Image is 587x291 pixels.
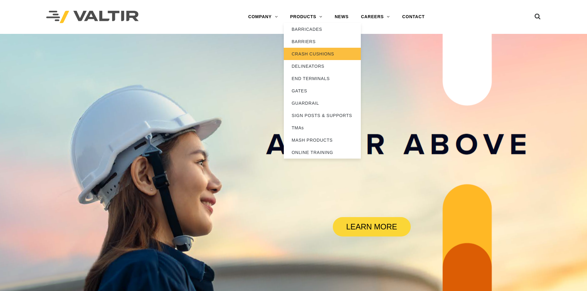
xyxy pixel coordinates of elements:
[284,122,361,134] a: TMAs
[284,60,361,72] a: DELINEATORS
[46,11,139,23] img: Valtir
[284,146,361,159] a: ONLINE TRAINING
[284,35,361,48] a: BARRIERS
[284,85,361,97] a: GATES
[284,109,361,122] a: SIGN POSTS & SUPPORTS
[333,217,411,236] a: LEARN MORE
[284,134,361,146] a: MASH PRODUCTS
[284,72,361,85] a: END TERMINALS
[284,23,361,35] a: BARRICADES
[284,11,328,23] a: PRODUCTS
[328,11,355,23] a: NEWS
[355,11,396,23] a: CAREERS
[284,97,361,109] a: GUARDRAIL
[242,11,284,23] a: COMPANY
[396,11,431,23] a: CONTACT
[284,48,361,60] a: CRASH CUSHIONS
